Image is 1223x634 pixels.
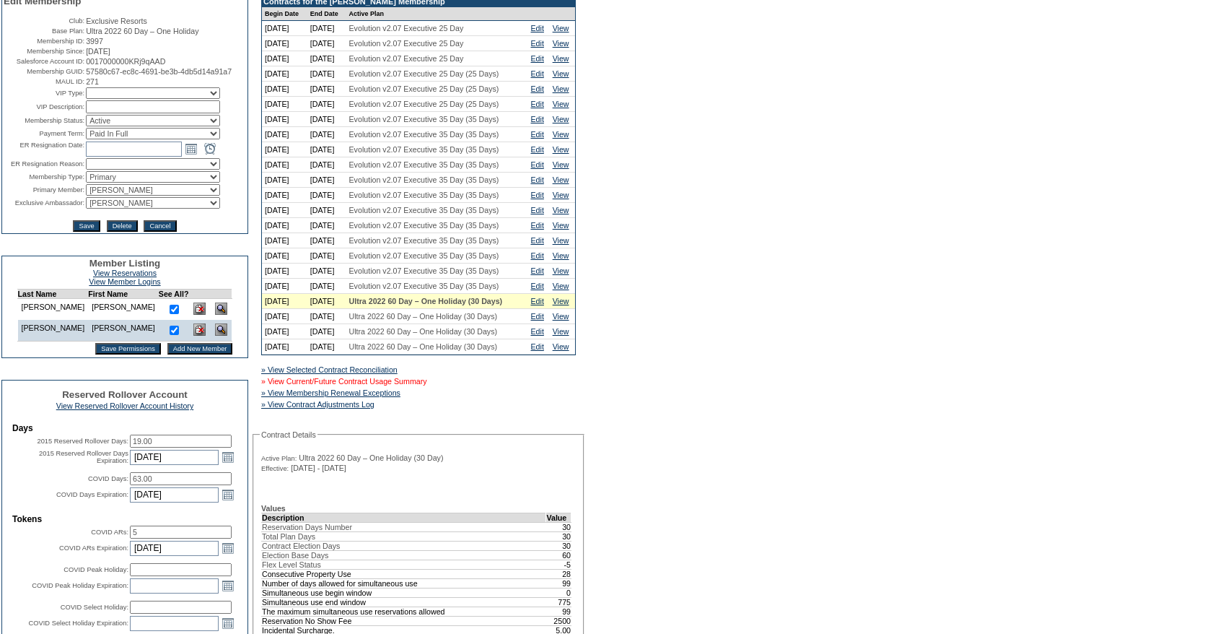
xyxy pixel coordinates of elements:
[546,513,571,522] td: Value
[349,266,499,275] span: Evolution v2.07 Executive 35 Day (35 Days)
[307,21,346,36] td: [DATE]
[349,342,498,351] span: Ultra 2022 60 Day – One Holiday (30 Days)
[17,320,88,342] td: [PERSON_NAME]
[262,157,307,173] td: [DATE]
[349,84,499,93] span: Evolution v2.07 Executive 25 Day (25 Days)
[553,39,569,48] a: View
[553,191,569,199] a: View
[88,290,159,299] td: First Name
[262,513,546,522] td: Description
[220,578,236,594] a: Open the calendar popup.
[531,100,544,108] a: Edit
[553,342,569,351] a: View
[299,453,443,462] span: Ultra 2022 60 Day – One Holiday (30 Day)
[307,157,346,173] td: [DATE]
[553,84,569,93] a: View
[307,294,346,309] td: [DATE]
[553,175,569,184] a: View
[262,203,307,218] td: [DATE]
[4,158,84,170] td: ER Resignation Reason:
[349,221,499,230] span: Evolution v2.07 Executive 35 Day (35 Days)
[349,39,464,48] span: Evolution v2.07 Executive 25 Day
[262,127,307,142] td: [DATE]
[531,160,544,169] a: Edit
[88,299,159,321] td: [PERSON_NAME]
[56,491,128,498] label: COVID Days Expiration:
[4,57,84,66] td: Salesforce Account ID:
[531,130,544,139] a: Edit
[349,282,499,290] span: Evolution v2.07 Executive 35 Day (35 Days)
[553,266,569,275] a: View
[262,616,546,625] td: Reservation No Show Fee
[4,67,84,76] td: Membership GUID:
[262,188,307,203] td: [DATE]
[553,54,569,63] a: View
[56,401,194,410] a: View Reserved Rollover Account History
[86,57,165,66] span: 0017000000KRj9qAAD
[59,544,128,552] label: COVID ARs Expiration:
[553,160,569,169] a: View
[553,115,569,123] a: View
[262,248,307,264] td: [DATE]
[193,323,206,336] img: Delete
[307,248,346,264] td: [DATE]
[262,309,307,324] td: [DATE]
[531,327,544,336] a: Edit
[262,339,307,355] td: [DATE]
[546,616,571,625] td: 2500
[553,312,569,321] a: View
[262,551,328,560] span: Election Base Days
[307,218,346,233] td: [DATE]
[553,69,569,78] a: View
[546,531,571,541] td: 30
[93,269,157,277] a: View Reservations
[531,342,544,351] a: Edit
[86,27,198,35] span: Ultra 2022 60 Day – One Holiday
[261,400,374,409] a: » View Contract Adjustments Log
[349,206,499,214] span: Evolution v2.07 Executive 35 Day (35 Days)
[531,251,544,260] a: Edit
[349,24,464,32] span: Evolution v2.07 Executive 25 Day
[88,320,159,342] td: [PERSON_NAME]
[307,173,346,188] td: [DATE]
[307,188,346,203] td: [DATE]
[262,264,307,279] td: [DATE]
[262,607,546,616] td: The maximum simultaneous use reservations allowed
[307,97,346,112] td: [DATE]
[349,100,499,108] span: Evolution v2.07 Executive 25 Day (25 Days)
[63,566,128,573] label: COVID Peak Holiday:
[261,377,427,386] a: » View Current/Future Contract Usage Summary
[531,221,544,230] a: Edit
[262,7,307,21] td: Begin Date
[262,578,546,588] td: Number of days allowed for simultaneous use
[159,290,189,299] td: See All?
[307,309,346,324] td: [DATE]
[86,77,99,86] span: 271
[260,430,317,439] legend: Contract Details
[531,312,544,321] a: Edit
[531,84,544,93] a: Edit
[29,620,128,627] label: COVID Select Holiday Expiration:
[546,607,571,616] td: 99
[262,542,340,550] span: Contract Election Days
[95,343,161,355] input: Save Permissions
[262,21,307,36] td: [DATE]
[262,233,307,248] td: [DATE]
[62,389,188,400] span: Reserved Rollover Account
[17,299,88,321] td: [PERSON_NAME]
[531,282,544,290] a: Edit
[553,327,569,336] a: View
[553,297,569,305] a: View
[553,100,569,108] a: View
[307,66,346,82] td: [DATE]
[546,541,571,550] td: 30
[261,504,286,513] b: Values
[531,236,544,245] a: Edit
[531,297,544,305] a: Edit
[531,191,544,199] a: Edit
[346,7,528,21] td: Active Plan
[261,464,289,473] span: Effective:
[183,141,199,157] a: Open the calendar popup.
[4,27,84,35] td: Base Plan:
[553,236,569,245] a: View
